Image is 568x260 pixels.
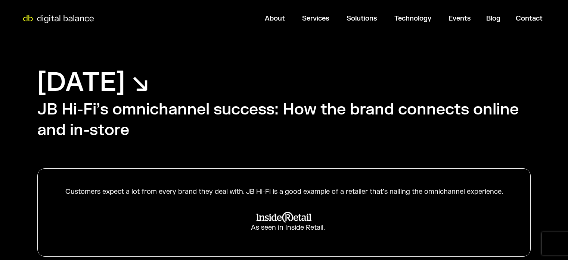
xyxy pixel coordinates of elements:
[56,187,512,196] div: Customers expect a lot from every brand they deal with. JB Hi-Fi is a good example of a retailer ...
[265,14,285,23] a: About
[394,14,431,23] a: Technology
[37,100,531,140] h2: JB Hi-Fi’s omnichannel success: How the brand connects online and in-store
[99,11,549,26] nav: Menu
[99,11,549,26] div: Menu Toggle
[302,14,329,23] a: Services
[347,14,377,23] a: Solutions
[448,14,471,23] a: Events
[516,14,543,23] a: Contact
[56,206,512,238] a: As seen in Inside Retail.
[37,65,149,100] h1: [DATE] ↘︎
[486,14,500,23] a: Blog
[19,15,98,23] img: Digital Balance logo
[243,223,325,232] div: As seen in Inside Retail.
